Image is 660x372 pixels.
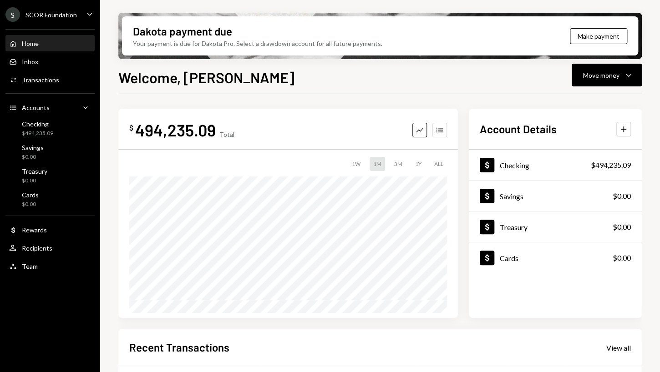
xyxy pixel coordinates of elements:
[25,11,77,19] div: SCOR Foundation
[22,177,47,185] div: $0.00
[480,121,557,136] h2: Account Details
[391,157,406,171] div: 3M
[22,104,50,111] div: Accounts
[606,342,631,352] a: View all
[5,35,95,51] a: Home
[5,117,95,139] a: Checking$494,235.09
[5,53,95,70] a: Inbox
[613,221,631,232] div: $0.00
[22,153,44,161] div: $0.00
[500,254,518,262] div: Cards
[133,39,382,48] div: Your payment is due for Dakota Pro. Select a drawdown account for all future payments.
[469,211,642,242] a: Treasury$0.00
[431,157,447,171] div: ALL
[613,191,631,201] div: $0.00
[118,68,294,86] h1: Welcome, [PERSON_NAME]
[570,28,627,44] button: Make payment
[500,223,528,231] div: Treasury
[5,188,95,210] a: Cards$0.00
[22,244,52,252] div: Recipients
[129,340,229,355] h2: Recent Transactions
[22,120,53,128] div: Checking
[348,157,364,171] div: 1W
[500,192,523,201] div: Savings
[469,150,642,180] a: Checking$494,235.09
[219,131,234,138] div: Total
[22,40,39,47] div: Home
[469,181,642,211] a: Savings$0.00
[135,120,216,140] div: 494,235.09
[22,262,38,270] div: Team
[22,167,47,175] div: Treasury
[129,123,133,132] div: $
[5,240,95,256] a: Recipients
[22,58,38,65] div: Inbox
[5,141,95,163] a: Savings$0.00
[22,76,59,84] div: Transactions
[583,70,619,80] div: Move money
[5,7,20,22] div: S
[22,201,39,208] div: $0.00
[5,71,95,88] a: Transactions
[370,157,385,171] div: 1M
[22,144,44,151] div: Savings
[411,157,425,171] div: 1Y
[22,191,39,199] div: Cards
[22,226,47,234] div: Rewards
[5,258,95,274] a: Team
[5,165,95,186] a: Treasury$0.00
[133,24,232,39] div: Dakota payment due
[591,160,631,171] div: $494,235.09
[5,99,95,116] a: Accounts
[572,64,642,86] button: Move money
[469,242,642,273] a: Cards$0.00
[613,252,631,263] div: $0.00
[500,161,529,170] div: Checking
[5,221,95,238] a: Rewards
[22,130,53,137] div: $494,235.09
